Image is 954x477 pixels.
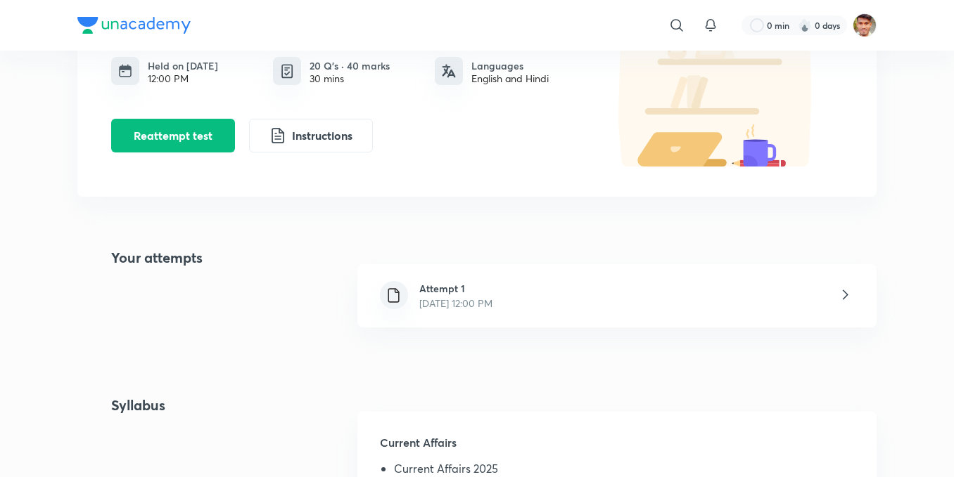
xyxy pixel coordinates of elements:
h6: Attempt 1 [419,281,492,296]
h4: Your attempts [77,247,203,344]
button: Reattempt test [111,119,235,152]
img: Vishal Gaikwad [853,13,877,37]
div: 30 mins [310,73,390,84]
img: file [385,287,402,304]
p: [DATE] 12:00 PM [419,296,492,311]
h6: Held on [DATE] [148,58,218,73]
img: languages [442,64,456,78]
img: Company Logo [77,17,191,34]
div: 12:00 PM [148,73,218,84]
h6: 20 Q’s · 40 marks [310,58,390,73]
h5: Current Affairs [380,434,854,462]
h6: Languages [471,58,549,73]
div: English and Hindi [471,73,549,84]
img: timing [118,64,132,78]
img: instruction [269,127,286,144]
img: streak [798,18,812,32]
img: quiz info [279,63,296,80]
button: Instructions [249,119,373,152]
